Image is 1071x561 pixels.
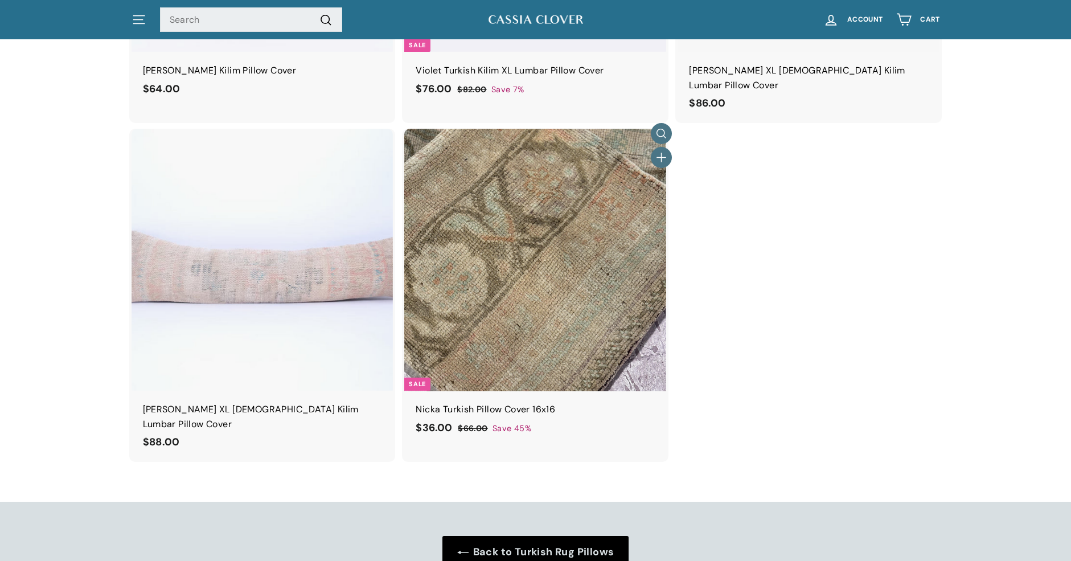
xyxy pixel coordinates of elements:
div: Sale [404,378,430,391]
div: [PERSON_NAME] XL [DEMOGRAPHIC_DATA] Kilim Lumbar Pillow Cover [689,63,928,92]
input: Search [160,7,342,32]
span: $76.00 [416,82,452,96]
div: [PERSON_NAME] Kilim Pillow Cover [143,63,382,78]
span: $82.00 [457,84,486,95]
span: Save 45% [493,422,531,435]
a: Account [816,3,889,36]
span: $86.00 [689,96,725,110]
span: $66.00 [458,423,487,433]
a: [PERSON_NAME] XL [DEMOGRAPHIC_DATA] Kilim Lumbar Pillow Cover [132,129,393,462]
span: Cart [920,16,939,23]
a: Cart [889,3,946,36]
div: [PERSON_NAME] XL [DEMOGRAPHIC_DATA] Kilim Lumbar Pillow Cover [143,402,382,431]
span: $36.00 [416,421,452,435]
span: $64.00 [143,82,180,96]
span: $88.00 [143,435,180,449]
a: Sale Nicka Turkish Pillow Cover 16x16 Save 45% [404,129,666,447]
span: Account [847,16,883,23]
span: Save 7% [491,83,524,96]
div: Nicka Turkish Pillow Cover 16x16 [416,402,655,417]
div: Sale [404,39,430,52]
div: Violet Turkish Kilim XL Lumbar Pillow Cover [416,63,655,78]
